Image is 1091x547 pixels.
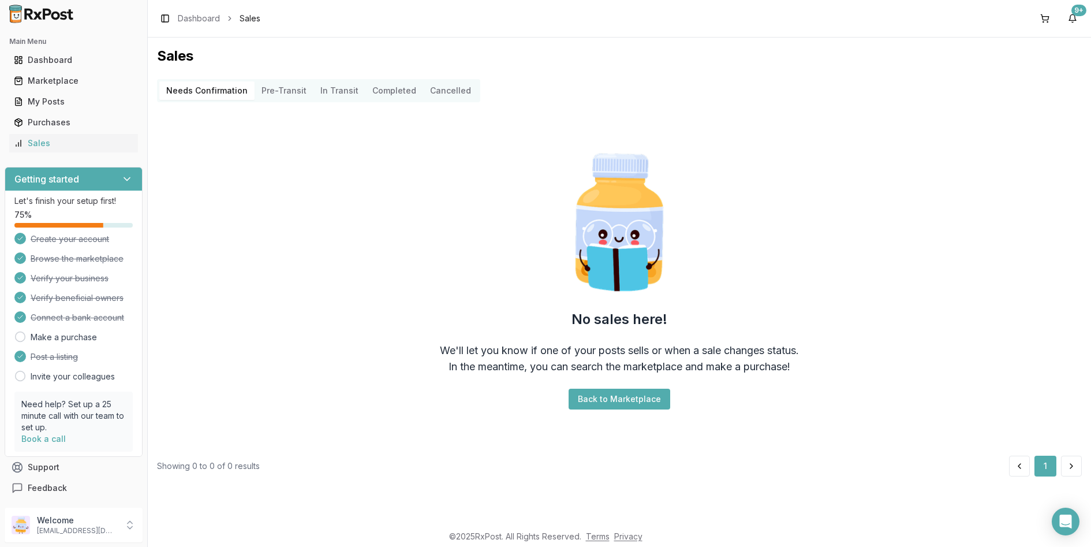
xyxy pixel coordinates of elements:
a: Purchases [9,112,138,133]
button: Pre-Transit [255,81,313,100]
div: Marketplace [14,75,133,87]
div: Sales [14,137,133,149]
button: Dashboard [5,51,143,69]
div: In the meantime, you can search the marketplace and make a purchase! [449,359,790,375]
div: Showing 0 to 0 of 0 results [157,460,260,472]
h2: Main Menu [9,37,138,46]
span: Verify your business [31,273,109,284]
h2: No sales here! [571,310,667,329]
span: Create your account [31,233,109,245]
span: 75 % [14,209,32,221]
div: We'll let you know if one of your posts sells or when a sale changes status. [440,343,799,359]
p: Need help? Set up a 25 minute call with our team to set up. [21,399,126,433]
p: Welcome [37,515,117,526]
button: Purchases [5,113,143,132]
button: Needs Confirmation [159,81,255,100]
span: Verify beneficial owners [31,292,124,304]
span: Browse the marketplace [31,253,124,265]
h1: Sales [157,47,1082,65]
div: My Posts [14,96,133,107]
button: Completed [365,81,423,100]
button: Marketplace [5,72,143,90]
span: Sales [240,13,260,24]
button: In Transit [313,81,365,100]
div: Purchases [14,117,133,128]
span: Post a listing [31,351,78,363]
div: Dashboard [14,54,133,66]
p: Let's finish your setup first! [14,195,133,207]
p: [EMAIL_ADDRESS][DOMAIN_NAME] [37,526,117,535]
button: Feedback [5,478,143,498]
img: RxPost Logo [5,5,79,23]
img: User avatar [12,516,30,534]
div: 9+ [1071,5,1086,16]
button: 9+ [1063,9,1082,28]
a: Sales [9,133,138,154]
button: My Posts [5,92,143,111]
button: Sales [5,134,143,152]
span: Connect a bank account [31,312,124,323]
a: Marketplace [9,70,138,91]
a: Invite your colleagues [31,371,115,382]
a: Dashboard [9,50,138,70]
button: 1 [1034,456,1056,477]
span: Feedback [28,482,67,494]
button: Support [5,457,143,478]
a: Privacy [614,531,642,541]
nav: breadcrumb [178,13,260,24]
div: Open Intercom Messenger [1052,508,1079,535]
button: Back to Marketplace [569,389,670,410]
button: Cancelled [423,81,478,100]
a: Dashboard [178,13,220,24]
a: Make a purchase [31,332,97,343]
a: My Posts [9,91,138,112]
img: Smart Pill Bottle [545,148,693,296]
a: Book a call [21,434,66,444]
a: Terms [586,531,610,541]
h3: Getting started [14,172,79,186]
